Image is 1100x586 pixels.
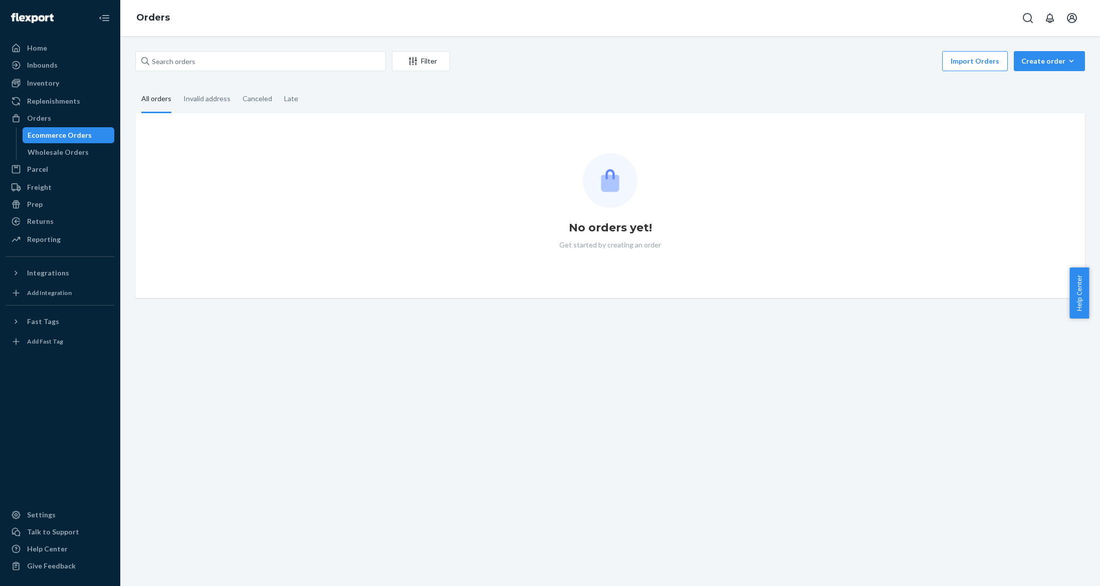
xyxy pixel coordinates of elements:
[27,43,47,53] div: Home
[6,558,114,574] button: Give Feedback
[27,113,51,123] div: Orders
[27,60,58,70] div: Inbounds
[27,216,54,226] div: Returns
[94,8,114,28] button: Close Navigation
[6,196,114,212] a: Prep
[583,153,637,208] img: Empty list
[569,220,652,236] h1: No orders yet!
[6,541,114,557] a: Help Center
[392,56,450,66] div: Filter
[6,524,114,540] a: Talk to Support
[28,147,89,157] div: Wholesale Orders
[6,314,114,330] button: Fast Tags
[27,337,63,346] div: Add Fast Tag
[6,93,114,109] a: Replenishments
[11,13,54,23] img: Flexport logo
[23,144,115,160] a: Wholesale Orders
[1018,8,1038,28] button: Open Search Box
[136,12,170,23] a: Orders
[27,527,79,537] div: Talk to Support
[6,334,114,350] a: Add Fast Tag
[27,78,59,88] div: Inventory
[28,130,92,140] div: Ecommerce Orders
[6,179,114,195] a: Freight
[6,40,114,56] a: Home
[183,86,231,112] div: Invalid address
[27,317,59,327] div: Fast Tags
[1014,51,1085,71] button: Create order
[559,240,661,250] p: Get started by creating an order
[6,75,114,91] a: Inventory
[1062,8,1082,28] button: Open account menu
[6,57,114,73] a: Inbounds
[135,51,386,71] input: Search orders
[6,231,114,247] a: Reporting
[284,86,298,112] div: Late
[6,213,114,229] a: Returns
[27,234,61,244] div: Reporting
[27,164,48,174] div: Parcel
[6,265,114,281] button: Integrations
[27,510,56,520] div: Settings
[27,96,80,106] div: Replenishments
[392,51,450,71] button: Filter
[27,288,72,297] div: Add Integration
[6,161,114,177] a: Parcel
[6,507,114,523] a: Settings
[6,285,114,301] a: Add Integration
[27,268,69,278] div: Integrations
[1021,56,1077,66] div: Create order
[141,86,171,113] div: All orders
[6,110,114,126] a: Orders
[27,199,43,209] div: Prep
[1069,267,1089,319] button: Help Center
[1040,8,1060,28] button: Open notifications
[942,51,1008,71] button: Import Orders
[27,182,52,192] div: Freight
[23,127,115,143] a: Ecommerce Orders
[27,561,76,571] div: Give Feedback
[243,86,272,112] div: Canceled
[128,4,178,33] ol: breadcrumbs
[27,544,68,554] div: Help Center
